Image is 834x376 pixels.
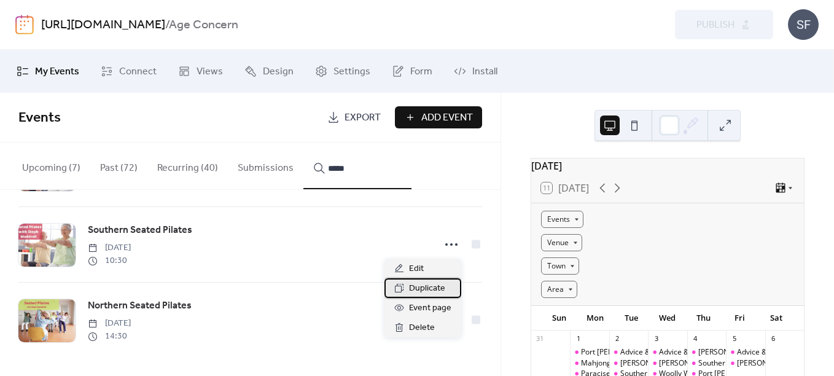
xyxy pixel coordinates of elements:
[18,104,61,131] span: Events
[535,334,544,343] div: 31
[383,55,442,88] a: Form
[648,347,687,358] div: Advice & Information Centre
[15,15,34,34] img: logo
[409,321,435,335] span: Delete
[409,281,445,296] span: Duplicate
[409,301,451,316] span: Event page
[649,306,685,331] div: Wed
[90,143,147,188] button: Past (72)
[197,65,223,79] span: Views
[570,358,609,369] div: Mahjong
[613,334,622,343] div: 2
[652,334,661,343] div: 3
[769,334,778,343] div: 6
[333,65,370,79] span: Settings
[35,65,79,79] span: My Events
[41,14,165,37] a: [URL][DOMAIN_NAME]
[577,306,614,331] div: Mon
[614,306,650,331] div: Tue
[691,334,700,343] div: 4
[581,358,611,369] div: Mahjong
[88,299,192,313] span: Northern Seated Pilates
[88,223,192,238] span: Southern Seated Pilates
[445,55,507,88] a: Install
[421,111,473,125] span: Add Event
[306,55,380,88] a: Settings
[7,55,88,88] a: My Events
[12,143,90,188] button: Upcoming (7)
[620,347,717,358] div: Advice & Information Centre
[698,347,776,358] div: [PERSON_NAME] Clinic
[541,306,577,331] div: Sun
[620,358,725,369] div: [PERSON_NAME] Gadget Clinic
[345,111,381,125] span: Export
[395,106,482,128] button: Add Event
[648,358,687,369] div: Douglas Gadget Clinic
[609,347,648,358] div: Advice & Information Centre
[235,55,303,88] a: Design
[685,306,722,331] div: Thu
[88,254,131,267] span: 10:30
[88,330,131,343] span: 14:30
[574,334,583,343] div: 1
[730,334,739,343] div: 5
[570,347,609,358] div: Port Erin Gadget Clinic
[263,65,294,79] span: Design
[687,358,726,369] div: Southern Lunch Club
[698,358,769,369] div: Southern Lunch Club
[609,358,648,369] div: Ramsey Gadget Clinic
[659,347,756,358] div: Advice & Information Centre
[687,347,726,358] div: Douglas Gadget Clinic
[169,14,238,37] b: Age Concern
[726,347,765,358] div: Advice & Information Centre
[165,14,169,37] b: /
[169,55,232,88] a: Views
[88,222,192,238] a: Southern Seated Pilates
[581,347,702,358] div: Port [PERSON_NAME] Gadget Clinic
[758,306,794,331] div: Sat
[531,159,804,173] div: [DATE]
[722,306,758,331] div: Fri
[788,9,819,40] div: SF
[88,241,131,254] span: [DATE]
[88,298,192,314] a: Northern Seated Pilates
[410,65,432,79] span: Form
[472,65,497,79] span: Install
[92,55,166,88] a: Connect
[119,65,157,79] span: Connect
[147,143,228,188] button: Recurring (40)
[726,358,765,369] div: Ramsey Gadget Clinic
[88,317,131,330] span: [DATE]
[659,358,737,369] div: [PERSON_NAME] Clinic
[409,262,424,276] span: Edit
[318,106,390,128] a: Export
[737,347,834,358] div: Advice & Information Centre
[228,143,303,188] button: Submissions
